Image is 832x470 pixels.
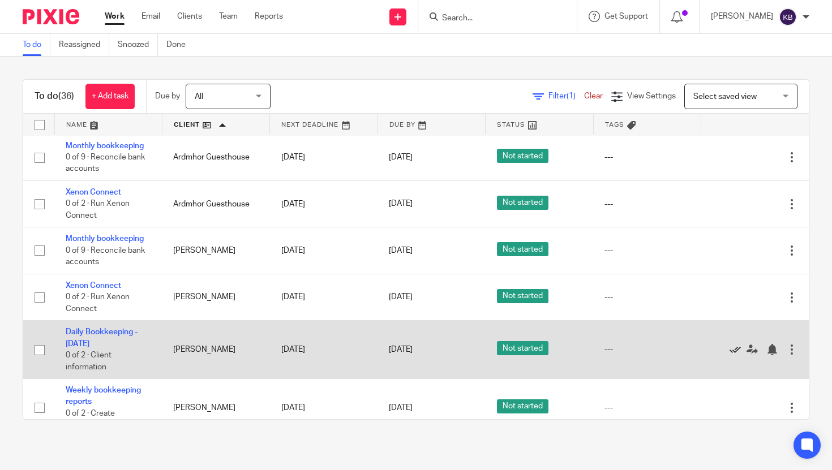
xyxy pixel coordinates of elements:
[85,84,135,109] a: + Add task
[389,404,413,412] span: [DATE]
[66,282,121,290] a: Xenon Connect
[389,346,413,353] span: [DATE]
[270,321,378,379] td: [DATE]
[441,14,543,24] input: Search
[389,153,413,161] span: [DATE]
[693,93,757,101] span: Select saved view
[389,247,413,255] span: [DATE]
[162,321,269,379] td: [PERSON_NAME]
[162,180,269,227] td: Ardmhor Guesthouse
[779,8,797,26] img: svg%3E
[59,34,109,56] a: Reassigned
[66,188,121,196] a: Xenon Connect
[177,11,202,22] a: Clients
[627,92,676,100] span: View Settings
[497,341,548,355] span: Not started
[162,134,269,180] td: Ardmhor Guesthouse
[162,379,269,437] td: [PERSON_NAME]
[66,235,144,243] a: Monthly bookkeeping
[497,242,548,256] span: Not started
[584,92,603,100] a: Clear
[270,180,378,227] td: [DATE]
[66,200,130,220] span: 0 of 2 · Run Xenon Connect
[604,291,689,303] div: ---
[155,90,180,102] p: Due by
[604,199,689,210] div: ---
[219,11,238,22] a: Team
[66,142,144,150] a: Monthly bookkeeping
[497,196,548,210] span: Not started
[711,11,773,22] p: [PERSON_NAME]
[66,409,127,429] span: 0 of 2 · Create paperwork report
[195,93,203,101] span: All
[548,92,584,100] span: Filter
[66,293,130,313] span: 0 of 2 · Run Xenon Connect
[604,12,648,20] span: Get Support
[66,153,145,173] span: 0 of 9 · Reconcile bank accounts
[118,34,158,56] a: Snoozed
[604,152,689,163] div: ---
[605,122,624,128] span: Tags
[23,34,50,56] a: To do
[567,92,576,100] span: (1)
[389,200,413,208] span: [DATE]
[389,294,413,301] span: [DATE]
[270,227,378,274] td: [DATE]
[255,11,283,22] a: Reports
[66,328,138,347] a: Daily Bookkeeping - [DATE]
[66,351,111,371] span: 0 of 2 · Client information
[497,289,548,303] span: Not started
[497,399,548,413] span: Not started
[105,11,125,22] a: Work
[162,274,269,320] td: [PERSON_NAME]
[604,402,689,413] div: ---
[35,90,74,102] h1: To do
[604,344,689,355] div: ---
[270,134,378,180] td: [DATE]
[166,34,194,56] a: Done
[162,227,269,274] td: [PERSON_NAME]
[497,149,548,163] span: Not started
[66,247,145,266] span: 0 of 9 · Reconcile bank accounts
[23,9,79,24] img: Pixie
[730,344,747,355] a: Mark as done
[604,245,689,256] div: ---
[66,386,141,406] a: Weekly bookkeeping reports
[141,11,160,22] a: Email
[58,92,74,101] span: (36)
[270,379,378,437] td: [DATE]
[270,274,378,320] td: [DATE]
